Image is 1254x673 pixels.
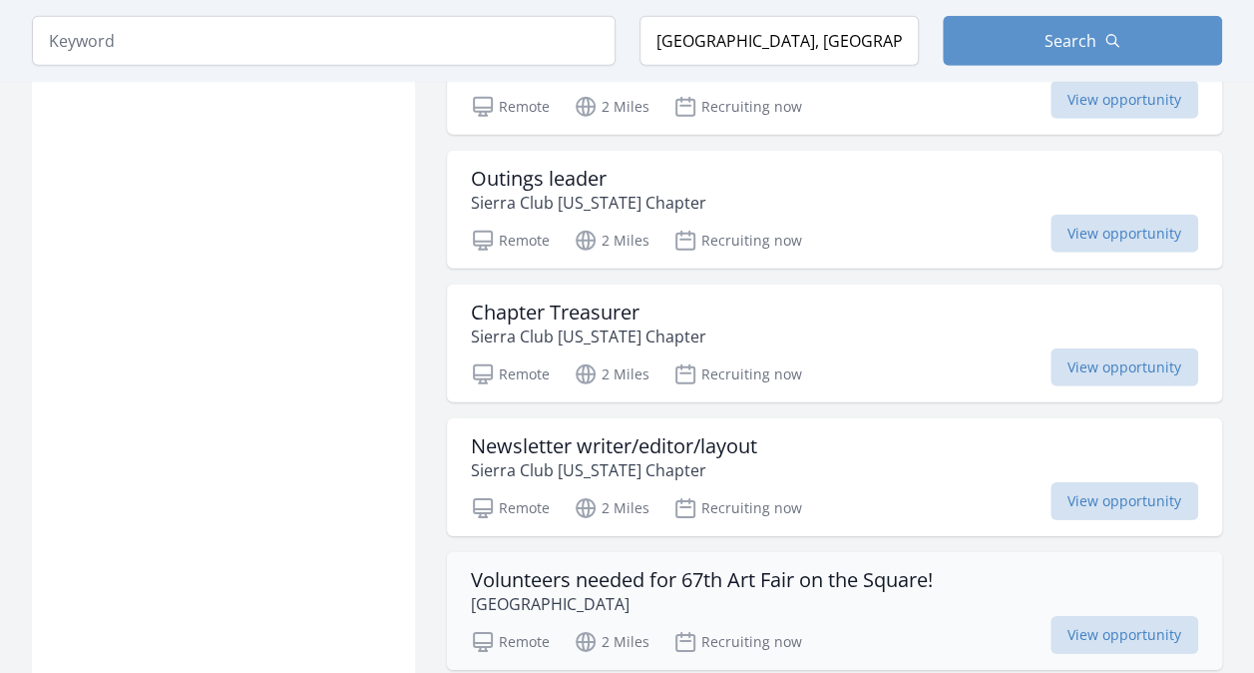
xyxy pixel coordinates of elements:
span: View opportunity [1050,616,1198,654]
p: Remote [471,496,550,520]
p: [GEOGRAPHIC_DATA] [471,592,933,616]
p: Recruiting now [673,630,802,654]
span: View opportunity [1050,81,1198,119]
p: Recruiting now [673,496,802,520]
p: Recruiting now [673,95,802,119]
p: 2 Miles [574,496,649,520]
input: Location [639,16,919,66]
input: Keyword [32,16,616,66]
a: Outings leader Sierra Club [US_STATE] Chapter Remote 2 Miles Recruiting now View opportunity [447,151,1222,269]
a: Newsletter writer/editor/layout Sierra Club [US_STATE] Chapter Remote 2 Miles Recruiting now View... [447,418,1222,536]
span: View opportunity [1050,215,1198,253]
p: Remote [471,229,550,253]
p: Remote [471,362,550,386]
p: Remote [471,95,550,119]
p: Recruiting now [673,229,802,253]
p: 2 Miles [574,229,649,253]
h3: Outings leader [471,167,706,191]
p: 2 Miles [574,95,649,119]
p: 2 Miles [574,362,649,386]
p: Sierra Club [US_STATE] Chapter [471,191,706,215]
p: Sierra Club [US_STATE] Chapter [471,325,706,348]
span: View opportunity [1050,482,1198,520]
p: Recruiting now [673,362,802,386]
p: Remote [471,630,550,654]
p: 2 Miles [574,630,649,654]
h3: Newsletter writer/editor/layout [471,434,757,458]
button: Search [943,16,1222,66]
p: Sierra Club [US_STATE] Chapter [471,458,757,482]
h3: Chapter Treasurer [471,301,706,325]
h3: Volunteers needed for 67th Art Fair on the Square! [471,568,933,592]
span: View opportunity [1050,348,1198,386]
a: Chapter Treasurer Sierra Club [US_STATE] Chapter Remote 2 Miles Recruiting now View opportunity [447,285,1222,402]
a: Volunteers needed for 67th Art Fair on the Square! [GEOGRAPHIC_DATA] Remote 2 Miles Recruiting no... [447,552,1222,670]
span: Search [1045,29,1096,53]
